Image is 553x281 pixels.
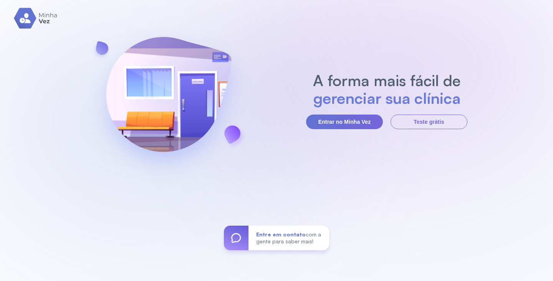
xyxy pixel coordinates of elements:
[256,231,306,238] span: Entre em contato
[14,8,58,29] img: logo.svg
[86,17,252,184] img: banner-login.svg
[224,226,329,250] a: Entre em contatocom a gente para saber mais!
[248,226,329,250] div: com a gente para saber mais!
[309,71,465,89] h2: A forma mais fácil de
[306,115,383,129] button: Entrar no Minha Vez
[309,89,465,107] h2: gerenciar sua clínica
[391,115,467,129] button: Teste grátis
